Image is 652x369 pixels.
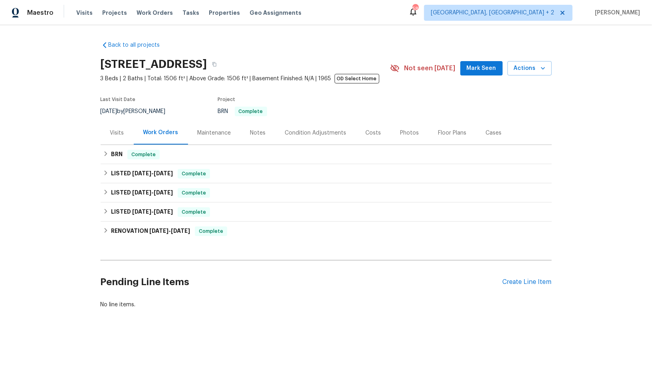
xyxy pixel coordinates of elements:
[196,227,226,235] span: Complete
[198,129,231,137] div: Maintenance
[137,9,173,17] span: Work Orders
[404,64,456,72] span: Not seen [DATE]
[111,188,173,198] h6: LISTED
[128,151,159,159] span: Complete
[132,190,151,195] span: [DATE]
[431,9,554,17] span: [GEOGRAPHIC_DATA], [GEOGRAPHIC_DATA] + 2
[101,222,552,241] div: RENOVATION [DATE]-[DATE]Complete
[335,74,379,83] span: OD Select Home
[366,129,381,137] div: Costs
[101,264,503,301] h2: Pending Line Items
[101,41,177,49] a: Back to all projects
[218,97,236,102] span: Project
[412,5,418,13] div: 58
[101,301,552,309] div: No line items.
[514,63,545,73] span: Actions
[132,171,151,176] span: [DATE]
[178,208,209,216] span: Complete
[149,228,168,234] span: [DATE]
[110,129,124,137] div: Visits
[467,63,496,73] span: Mark Seen
[171,228,190,234] span: [DATE]
[76,9,93,17] span: Visits
[132,190,173,195] span: -
[143,129,178,137] div: Work Orders
[154,209,173,214] span: [DATE]
[438,129,467,137] div: Floor Plans
[250,9,301,17] span: Geo Assignments
[132,171,173,176] span: -
[207,57,222,71] button: Copy Address
[111,207,173,217] h6: LISTED
[101,183,552,202] div: LISTED [DATE]-[DATE]Complete
[503,278,552,286] div: Create Line Item
[218,109,267,114] span: BRN
[486,129,502,137] div: Cases
[101,107,175,116] div: by [PERSON_NAME]
[178,189,209,197] span: Complete
[132,209,173,214] span: -
[101,164,552,183] div: LISTED [DATE]-[DATE]Complete
[101,202,552,222] div: LISTED [DATE]-[DATE]Complete
[102,9,127,17] span: Projects
[101,97,136,102] span: Last Visit Date
[236,109,266,114] span: Complete
[27,9,54,17] span: Maestro
[507,61,552,76] button: Actions
[154,171,173,176] span: [DATE]
[101,145,552,164] div: BRN Complete
[154,190,173,195] span: [DATE]
[101,75,390,83] span: 3 Beds | 2 Baths | Total: 1506 ft² | Above Grade: 1506 ft² | Basement Finished: N/A | 1965
[182,10,199,16] span: Tasks
[209,9,240,17] span: Properties
[460,61,503,76] button: Mark Seen
[250,129,266,137] div: Notes
[178,170,209,178] span: Complete
[111,169,173,179] h6: LISTED
[132,209,151,214] span: [DATE]
[111,226,190,236] h6: RENOVATION
[400,129,419,137] div: Photos
[101,109,117,114] span: [DATE]
[149,228,190,234] span: -
[111,150,123,159] h6: BRN
[592,9,640,17] span: [PERSON_NAME]
[285,129,347,137] div: Condition Adjustments
[101,60,207,68] h2: [STREET_ADDRESS]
